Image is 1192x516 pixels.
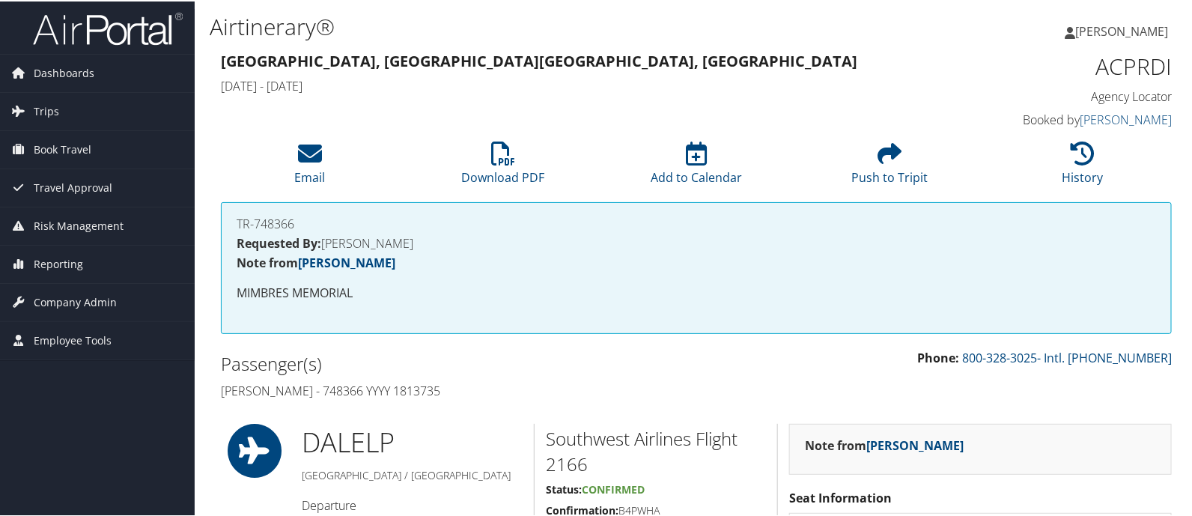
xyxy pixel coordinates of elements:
span: Dashboards [34,53,94,91]
strong: [GEOGRAPHIC_DATA], [GEOGRAPHIC_DATA] [GEOGRAPHIC_DATA], [GEOGRAPHIC_DATA] [221,49,857,70]
a: [PERSON_NAME] [298,253,395,270]
span: Company Admin [34,282,117,320]
strong: Confirmation: [546,502,618,516]
a: [PERSON_NAME] [866,436,964,452]
img: airportal-logo.png [33,10,183,45]
h4: Agency Locator [951,87,1172,103]
h4: TR-748366 [237,216,1156,228]
h4: [DATE] - [DATE] [221,76,928,93]
a: Email [295,148,326,184]
strong: Phone: [917,348,959,365]
h5: [GEOGRAPHIC_DATA] / [GEOGRAPHIC_DATA] [302,467,523,482]
a: History [1062,148,1104,184]
p: MIMBRES MEMORIAL [237,282,1156,302]
strong: Requested By: [237,234,321,250]
span: Risk Management [34,206,124,243]
span: Travel Approval [34,168,112,205]
strong: Note from [805,436,964,452]
a: [PERSON_NAME] [1080,110,1172,127]
span: Confirmed [582,481,645,495]
span: Employee Tools [34,321,112,358]
h2: Southwest Airlines Flight 2166 [546,425,766,475]
h1: ACPRDI [951,49,1172,81]
span: Trips [34,91,59,129]
span: Book Travel [34,130,91,167]
strong: Seat Information [789,488,892,505]
h4: Departure [302,496,523,512]
h4: [PERSON_NAME] - 748366 YYYY 1813735 [221,381,685,398]
h4: Booked by [951,110,1172,127]
strong: Status: [546,481,582,495]
h4: [PERSON_NAME] [237,236,1156,248]
span: [PERSON_NAME] [1075,22,1168,38]
a: [PERSON_NAME] [1065,7,1183,52]
h1: DAL ELP [302,422,523,460]
h1: Airtinerary® [210,10,859,41]
strong: Note from [237,253,395,270]
h2: Passenger(s) [221,350,685,375]
a: Add to Calendar [651,148,742,184]
a: Push to Tripit [851,148,928,184]
a: 800-328-3025- Intl. [PHONE_NUMBER] [962,348,1172,365]
a: Download PDF [462,148,545,184]
span: Reporting [34,244,83,282]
